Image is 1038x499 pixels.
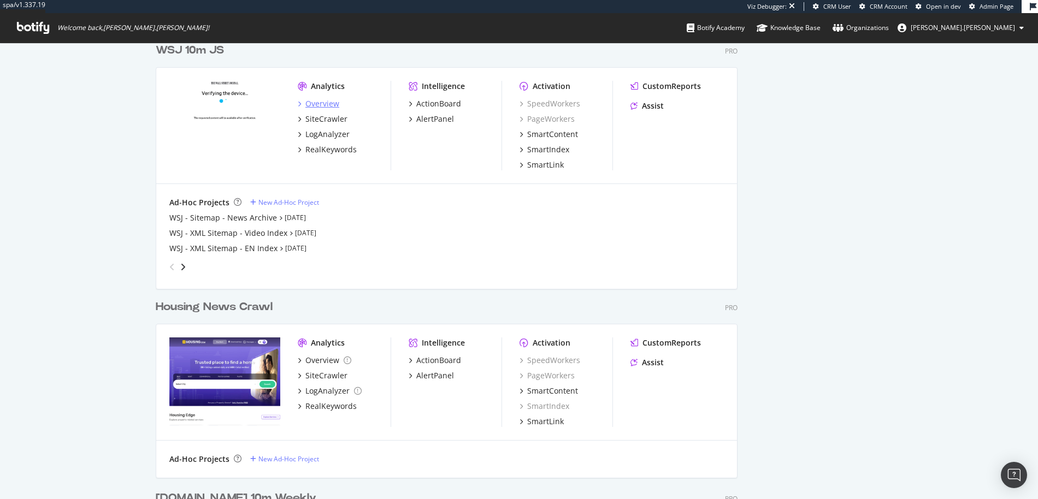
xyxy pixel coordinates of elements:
a: SmartLink [520,416,564,427]
div: Knowledge Base [757,22,821,33]
a: SpeedWorkers [520,98,580,109]
div: RealKeywords [305,144,357,155]
a: New Ad-Hoc Project [250,454,319,464]
div: CustomReports [642,337,701,348]
a: RealKeywords [298,401,357,412]
div: SiteCrawler [305,370,347,381]
a: Assist [630,100,664,111]
a: SmartIndex [520,401,569,412]
div: ActionBoard [416,355,461,366]
span: Admin Page [980,2,1013,10]
div: AlertPanel [416,114,454,124]
a: CustomReports [630,81,701,92]
div: Analytics [311,337,345,348]
span: CRM Account [870,2,907,10]
span: CRM User [823,2,851,10]
a: AlertPanel [409,114,454,124]
div: SmartIndex [527,144,569,155]
div: Overview [305,355,339,366]
div: RealKeywords [305,401,357,412]
span: nathan.mcginnis [911,23,1015,32]
div: Activation [533,337,570,348]
a: Overview [298,355,351,366]
a: SmartContent [520,129,578,140]
a: Open in dev [916,2,961,11]
a: CRM User [813,2,851,11]
a: WSJ - XML Sitemap - EN Index [169,243,278,254]
div: SmartContent [527,129,578,140]
div: Intelligence [422,81,465,92]
div: CustomReports [642,81,701,92]
div: Viz Debugger: [747,2,787,11]
div: Assist [642,357,664,368]
a: [DATE] [285,213,306,222]
div: Ad-Hoc Projects [169,454,229,465]
a: Housing News Crawl [156,299,277,315]
div: Pro [725,46,738,56]
a: RealKeywords [298,144,357,155]
a: PageWorkers [520,370,575,381]
div: WSJ 10m JS [156,43,224,58]
button: [PERSON_NAME].[PERSON_NAME] [889,19,1033,37]
div: Botify Academy [687,22,745,33]
a: SiteCrawler [298,370,347,381]
a: New Ad-Hoc Project [250,198,319,207]
a: Knowledge Base [757,13,821,43]
div: Open Intercom Messenger [1001,462,1027,488]
a: [DATE] [295,228,316,237]
div: SiteCrawler [305,114,347,124]
a: Admin Page [969,2,1013,11]
a: Organizations [833,13,889,43]
a: SmartIndex [520,144,569,155]
a: SmartLink [520,159,564,170]
a: SmartContent [520,385,578,396]
span: Open in dev [926,2,961,10]
div: SmartLink [527,159,564,170]
a: Overview [298,98,339,109]
div: Ad-Hoc Projects [169,197,229,208]
img: Housing News Crawl [169,337,280,426]
a: WSJ - XML Sitemap - Video Index [169,228,287,239]
a: SpeedWorkers [520,355,580,366]
a: Assist [630,357,664,368]
div: AlertPanel [416,370,454,381]
div: Activation [533,81,570,92]
img: www.Wsj.com [169,81,280,169]
div: SmartLink [527,416,564,427]
a: CustomReports [630,337,701,348]
a: SiteCrawler [298,114,347,124]
div: Assist [642,100,664,111]
a: WSJ 10m JS [156,43,228,58]
div: Organizations [833,22,889,33]
a: Botify Academy [687,13,745,43]
a: PageWorkers [520,114,575,124]
div: LogAnalyzer [305,385,350,396]
div: LogAnalyzer [305,129,350,140]
a: AlertPanel [409,370,454,381]
a: [DATE] [285,243,306,253]
div: Overview [305,98,339,109]
div: angle-right [179,262,187,272]
div: Pro [725,303,738,312]
div: ActionBoard [416,98,461,109]
a: CRM Account [859,2,907,11]
div: New Ad-Hoc Project [258,454,319,464]
a: ActionBoard [409,98,461,109]
span: Welcome back, [PERSON_NAME].[PERSON_NAME] ! [57,23,209,32]
div: New Ad-Hoc Project [258,198,319,207]
a: ActionBoard [409,355,461,366]
div: angle-left [165,258,179,276]
a: LogAnalyzer [298,129,350,140]
div: Analytics [311,81,345,92]
a: LogAnalyzer [298,385,362,396]
div: SmartContent [527,385,578,396]
div: Housing News Crawl [156,299,273,315]
a: WSJ - Sitemap - News Archive [169,212,277,223]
